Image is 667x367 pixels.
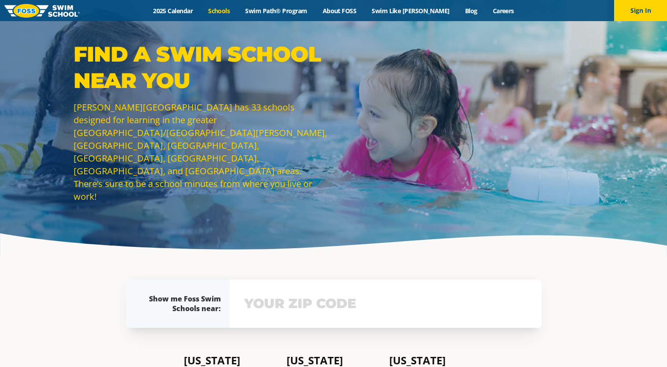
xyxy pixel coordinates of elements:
[184,354,278,367] h4: [US_STATE]
[145,7,201,15] a: 2025 Calendar
[4,4,80,18] img: FOSS Swim School Logo
[364,7,458,15] a: Swim Like [PERSON_NAME]
[315,7,364,15] a: About FOSS
[287,354,380,367] h4: [US_STATE]
[238,7,315,15] a: Swim Path® Program
[74,101,329,203] p: [PERSON_NAME][GEOGRAPHIC_DATA] has 33 schools designed for learning in the greater [GEOGRAPHIC_DA...
[242,291,529,316] input: YOUR ZIP CODE
[485,7,522,15] a: Careers
[201,7,238,15] a: Schools
[74,41,329,94] p: Find a Swim School Near You
[457,7,485,15] a: Blog
[143,294,221,313] div: Show me Foss Swim Schools near:
[389,354,483,367] h4: [US_STATE]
